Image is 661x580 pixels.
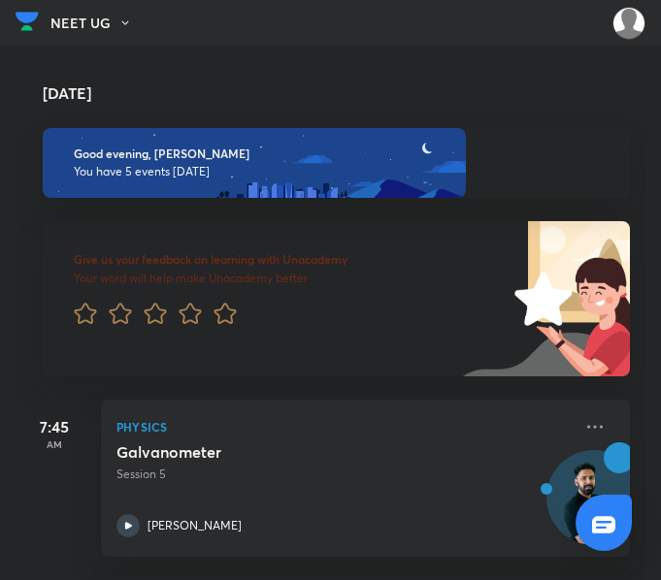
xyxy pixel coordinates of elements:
[116,442,358,462] h5: Galvanometer
[547,461,641,554] img: Avatar
[74,146,599,161] h6: Good evening, [PERSON_NAME]
[50,9,144,38] button: NEET UG
[43,85,649,101] h4: [DATE]
[16,7,39,36] img: Company Logo
[116,415,572,438] p: Physics
[116,466,572,483] p: Session 5
[16,415,93,438] h5: 7:45
[74,164,599,179] p: You have 5 events [DATE]
[16,438,93,450] p: AM
[74,252,466,267] h6: Give us your feedback on learning with Unacademy
[612,7,645,40] img: Amisha Rani
[148,517,242,534] p: [PERSON_NAME]
[43,128,466,198] img: evening
[74,271,466,286] p: Your word will help make Unacademy better
[448,221,630,376] img: feedback_image
[16,7,39,41] a: Company Logo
